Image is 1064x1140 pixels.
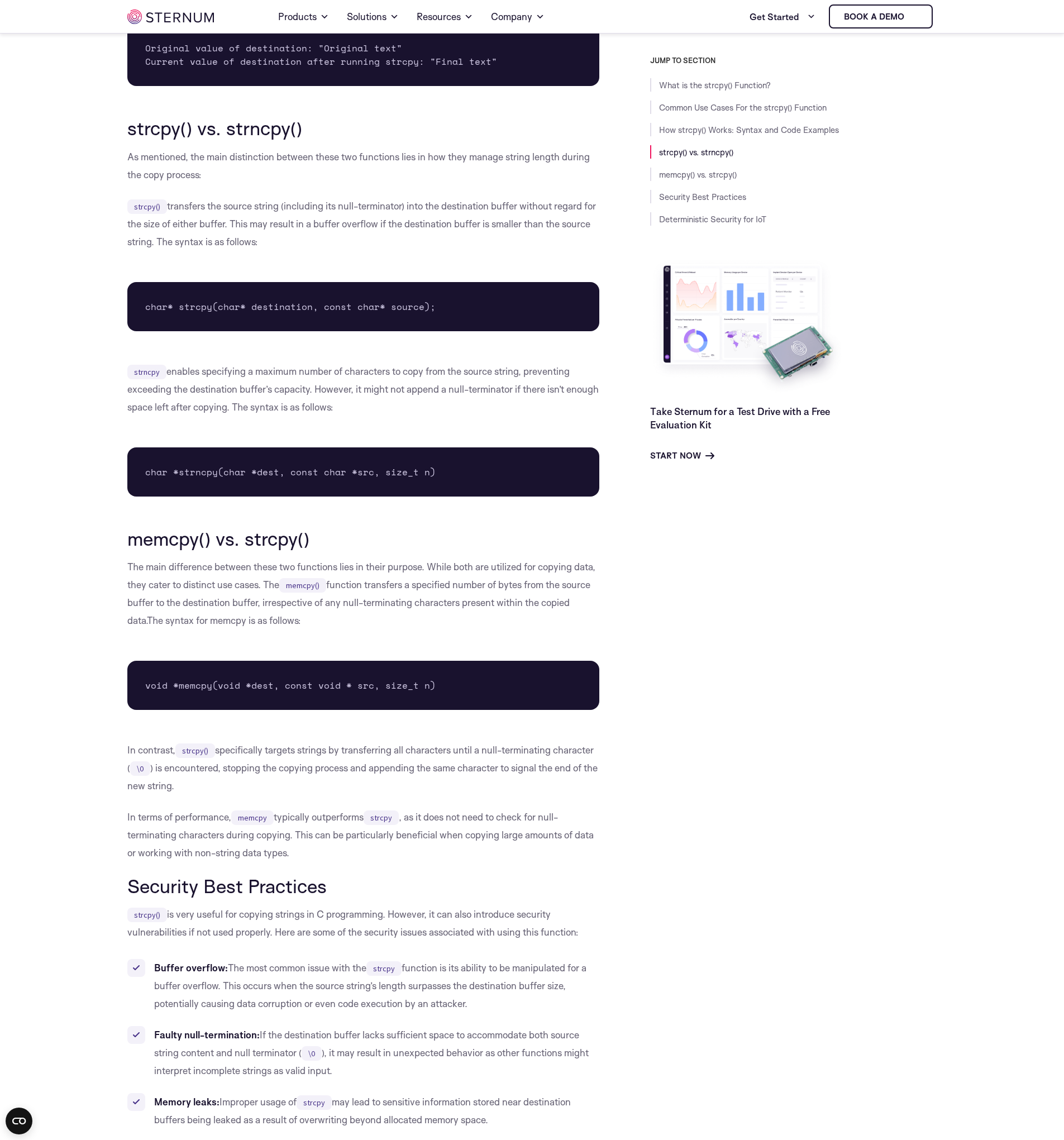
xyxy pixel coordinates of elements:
h2: Security Best Practices [127,875,600,896]
strong: Buffer overflow: [154,962,228,974]
a: Deterministic Security for IoT [659,214,766,225]
h2: strcpy() vs. strncpy() [127,117,600,139]
pre: void *memcpy(void *dest, const void * src, size_t n) [127,661,600,710]
code: strcpy [364,810,399,825]
a: Company [491,1,545,32]
a: Products [278,1,329,32]
a: Get Started [750,6,815,28]
h2: memcpy() vs. strcpy() [127,528,600,549]
p: As mentioned, the main distinction between these two functions lies in how they manage string len... [127,148,600,184]
a: Take Sternum for a Test Drive with a Free Evaluation Kit [650,406,830,431]
li: The most common issue with the function is its ability to be manipulated for a buffer overflow. T... [127,959,600,1013]
h3: JUMP TO SECTION [650,56,937,65]
a: Security Best Practices [659,192,746,202]
a: Common Use Cases For the strcpy() Function [659,102,827,113]
p: The main difference between these two functions lies in their purpose. While both are utilized fo... [127,558,600,629]
a: Start Now [650,449,714,462]
code: strncpy [127,365,166,379]
a: How strcpy() Works: Syntax and Code Examples [659,125,839,135]
a: Resources [417,1,473,32]
img: sternum iot [909,12,918,21]
code: strcpy() [127,908,167,922]
a: strcpy() vs. strncpy() [659,147,733,158]
code: memcpy() [279,578,326,593]
a: memcpy() [279,579,326,590]
li: If the destination buffer lacks sufficient space to accommodate both source string content and nu... [127,1026,600,1080]
code: strcpy() [175,743,215,758]
strong: Faulty null-termination: [154,1029,260,1041]
p: enables specifying a maximum number of characters to copy from the source string, preventing exce... [127,362,600,416]
a: Book a demo [829,4,933,28]
code: \0 [302,1046,322,1061]
a: Solutions [347,1,399,32]
code: strcpy() [127,199,167,214]
pre: Original value of destination: "Original text" Current value of destination after running strcpy:... [127,23,600,86]
code: strcpy [366,961,402,976]
button: Open CMP widget [6,1108,32,1134]
pre: char *strncpy(char *dest, const char *src, size_t n) [127,447,600,497]
pre: char* strcpy(char* destination, const char* source); [127,282,600,331]
a: What is the strcpy() Function? [659,80,771,90]
p: transfers the source string (including its null-terminator) into the destination buffer without r... [127,197,600,251]
code: \0 [130,761,150,776]
img: sternum iot [127,9,214,24]
p: In contrast, specifically targets strings by transferring all characters until a null-terminating... [127,741,600,795]
p: In terms of performance, typically outperforms , as it does not need to check for null-terminatin... [127,808,600,862]
p: is very useful for copying strings in C programming. However, it can also introduce security vuln... [127,905,600,941]
img: Take Sternum for a Test Drive with a Free Evaluation Kit [650,257,846,396]
a: memcpy() vs. strcpy() [659,169,737,180]
code: memcpy [231,810,274,825]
